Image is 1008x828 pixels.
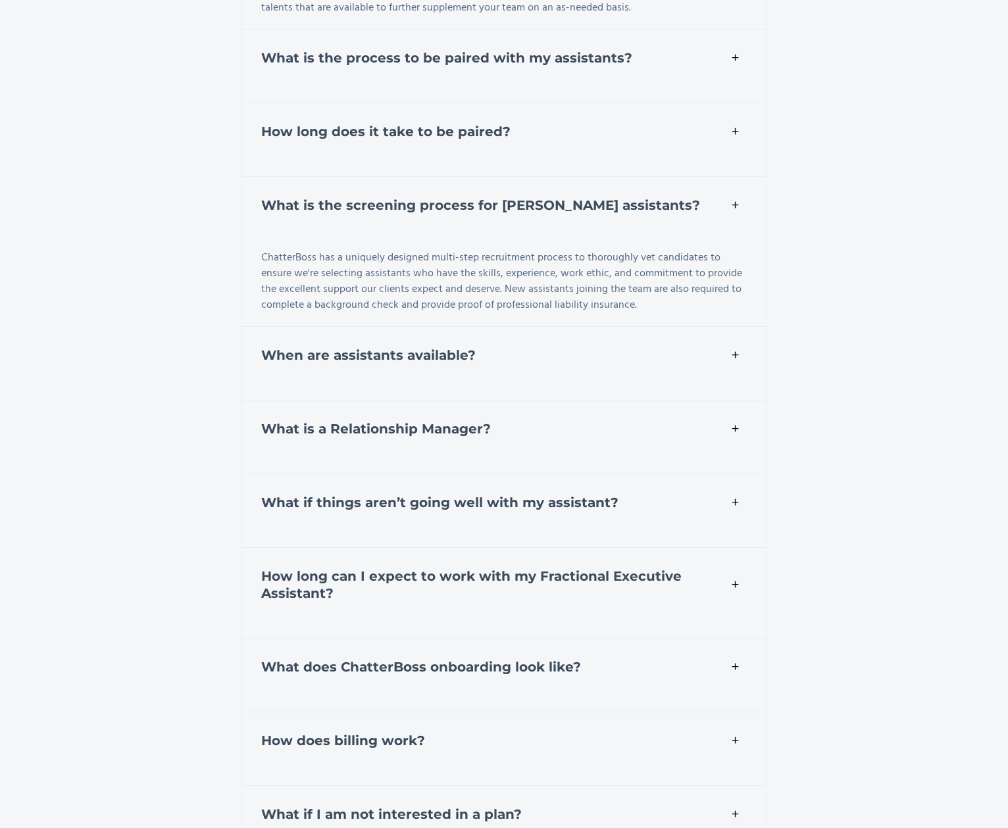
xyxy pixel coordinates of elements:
[261,124,511,139] strong: How long does it take to be paired?
[261,250,750,313] p: ChatterBoss has a uniquely designed multi-step recruitment process to thoroughly vet candidates t...
[737,501,1000,770] iframe: Drift Widget Chat Window
[942,762,992,812] iframe: Drift Widget Chat Controller
[261,568,682,601] strong: How long can I expect to work with my Fractional Executive Assistant?
[261,197,700,213] strong: What is the screening process for [PERSON_NAME] assistants?
[261,421,491,437] strong: What is a Relationship Manager?
[261,347,476,363] strong: When are assistants available?
[261,50,632,66] strong: What is the process to be paired with my assistants?
[261,495,618,510] strong: What if things aren’t going well with my assistant?
[261,733,425,748] strong: How does billing work?
[261,806,522,822] strong: What if I am not interested in a plan?
[261,659,581,675] strong: What does ChatterBoss onboarding look like?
